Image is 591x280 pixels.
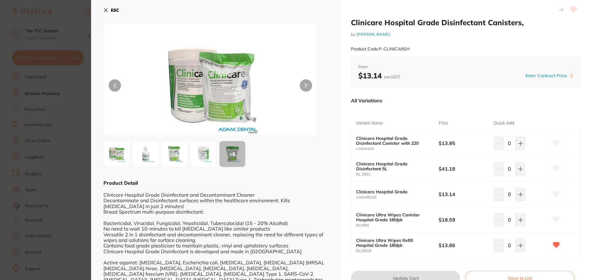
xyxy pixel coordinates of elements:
small: CHGW220 [356,147,439,151]
b: ESC [111,7,119,13]
b: Clinicare Hospital Grade [356,189,430,194]
b: $13.95 [439,140,488,147]
b: $41.18 [439,165,488,172]
span: excl. GST [384,74,400,80]
button: Enter Contract Price [524,73,569,79]
h2: Clinicare Hospital Grade Disinfectant Canisters, [351,18,581,27]
button: ESC [103,5,119,15]
img: MjIwLmpwZw [163,143,186,165]
img: TklDQVJFSC5qcGc [106,143,128,165]
small: by [351,32,581,37]
img: MjAuanBn [135,143,157,165]
b: Clinicare Ultra Wipes Refill Hospital Grade 180/pk [356,238,430,248]
p: Quick Add [494,120,514,126]
span: from [358,64,574,70]
a: [PERSON_NAME] [356,32,390,37]
b: Clinicare Hospital Grade Disinfectant 5L [356,161,430,171]
b: $13.14 [358,71,400,80]
img: MC5qcGc [192,143,215,165]
div: + 6 [219,141,245,167]
p: All Variations [351,97,382,104]
img: TklDQVJFSC5qcGc [147,38,275,136]
b: $13.14 [439,191,488,198]
b: $18.59 [439,216,488,223]
small: CHGWR220 [356,195,439,199]
small: Product Code: P-CLINICAREH [351,46,410,52]
label: i [569,73,574,78]
b: Product Detail [103,180,138,186]
b: $13.86 [439,242,488,249]
small: DL2960 [356,223,439,227]
small: DL-2901 [356,172,439,176]
b: Clinicare Hospital Grade Disinfectant Canister with 220 [356,136,430,146]
small: DL2960R [356,249,439,253]
button: +6 [219,141,246,167]
b: Clinicare Ultra Wipes Canister Hospital Grade 180/pk [356,212,430,222]
p: Price [439,120,448,126]
p: Variant Name [356,120,383,126]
